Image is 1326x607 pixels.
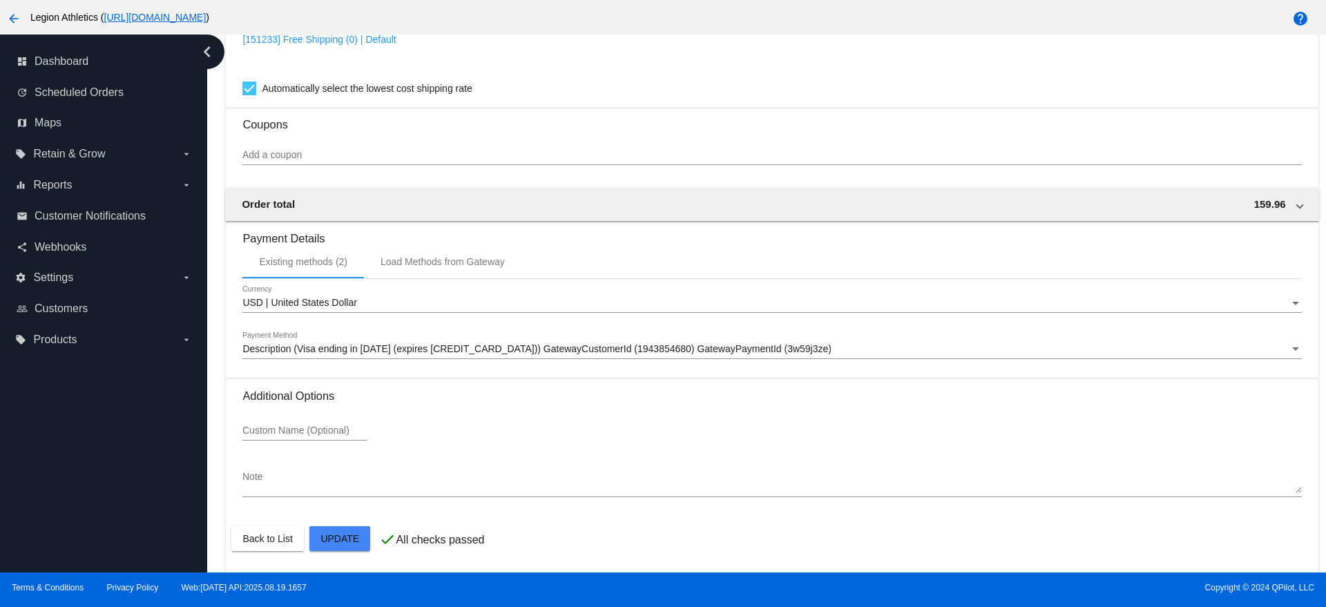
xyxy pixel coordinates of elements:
i: email [17,211,28,222]
span: USD | United States Dollar [242,297,356,308]
h3: Additional Options [242,389,1301,403]
input: Custom Name (Optional) [242,425,367,436]
mat-icon: arrow_back [6,10,22,27]
i: local_offer [15,148,26,160]
span: Reports [33,179,72,191]
span: Maps [35,117,61,129]
i: arrow_drop_down [181,148,192,160]
a: Privacy Policy [107,583,159,592]
div: Existing methods (2) [259,256,347,267]
span: Webhooks [35,241,86,253]
i: share [17,242,28,253]
input: Add a coupon [242,150,1301,161]
a: [URL][DOMAIN_NAME] [104,12,206,23]
div: Load Methods from Gateway [381,256,505,267]
span: Scheduled Orders [35,86,124,99]
span: Back to List [242,533,292,544]
a: map Maps [17,112,192,134]
i: people_outline [17,303,28,314]
span: 159.96 [1254,198,1286,210]
span: Customer Notifications [35,210,146,222]
span: Products [33,334,77,346]
span: Automatically select the lowest cost shipping rate [262,80,472,97]
a: dashboard Dashboard [17,50,192,73]
i: dashboard [17,56,28,67]
a: [151233] Free Shipping (0) | Default [242,34,396,45]
span: Settings [33,271,73,284]
i: chevron_left [196,41,218,63]
span: Order total [242,198,295,210]
h3: Coupons [242,108,1301,131]
span: Retain & Grow [33,148,105,160]
i: update [17,87,28,98]
i: local_offer [15,334,26,345]
a: Terms & Conditions [12,583,84,592]
mat-expansion-panel-header: Order total 159.96 [225,188,1318,221]
a: Web:[DATE] API:2025.08.19.1657 [182,583,307,592]
a: email Customer Notifications [17,205,192,227]
mat-select: Currency [242,298,1301,309]
span: Description (Visa ending in [DATE] (expires [CREDIT_CARD_DATA])) GatewayCustomerId (1943854680) G... [242,343,832,354]
i: arrow_drop_down [181,334,192,345]
p: All checks passed [396,534,484,546]
span: Update [320,533,359,544]
mat-icon: check [379,531,396,548]
mat-select: Payment Method [242,344,1301,355]
a: people_outline Customers [17,298,192,320]
button: Update [309,526,370,551]
i: arrow_drop_down [181,272,192,283]
i: arrow_drop_down [181,180,192,191]
span: Dashboard [35,55,88,68]
span: Customers [35,302,88,315]
i: map [17,117,28,128]
i: equalizer [15,180,26,191]
h3: Payment Details [242,222,1301,245]
mat-icon: help [1292,10,1309,27]
button: Back to List [231,526,303,551]
a: update Scheduled Orders [17,81,192,104]
span: Copyright © 2024 QPilot, LLC [675,583,1314,592]
i: settings [15,272,26,283]
a: share Webhooks [17,236,192,258]
span: Legion Athletics ( ) [30,12,209,23]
